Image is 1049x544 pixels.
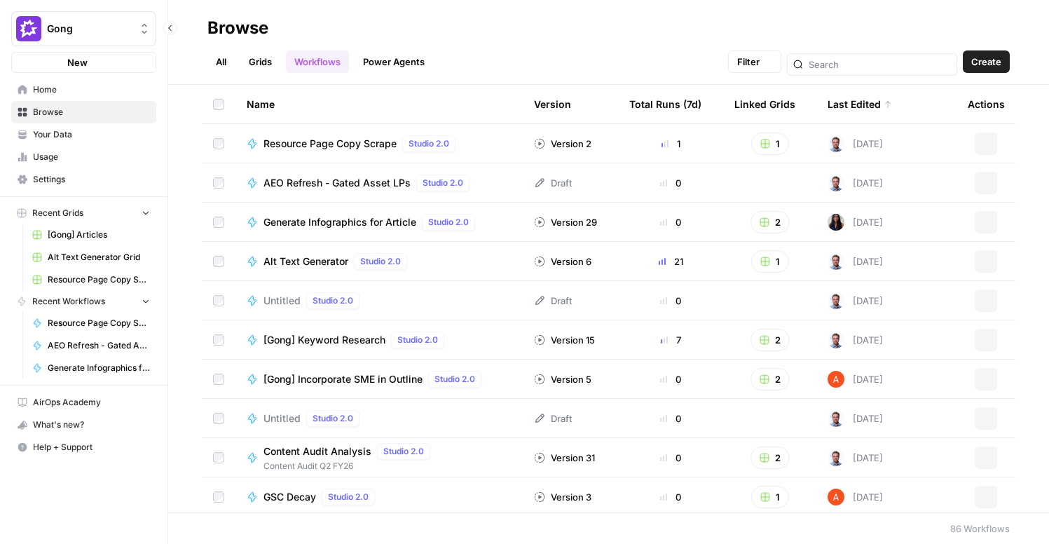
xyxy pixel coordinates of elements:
a: Browse [11,101,156,123]
div: Linked Grids [734,85,795,123]
div: Version 3 [534,490,591,504]
div: Total Runs (7d) [629,85,701,123]
div: 0 [629,176,712,190]
span: Studio 2.0 [360,255,401,268]
span: GSC Decay [263,490,316,504]
button: 2 [750,329,790,351]
button: 2 [750,211,790,233]
div: 0 [629,215,712,229]
button: 2 [750,447,790,469]
span: Content Audit Q2 FY26 [263,460,436,472]
span: Studio 2.0 [328,491,369,503]
a: [Gong] Articles [26,224,156,246]
div: [DATE] [828,410,883,427]
span: Recent Grids [32,207,83,219]
div: Version 31 [534,451,595,465]
span: [Gong] Incorporate SME in Outline [263,372,423,386]
div: What's new? [12,414,156,435]
span: AEO Refresh - Gated Asset LPs [48,339,150,352]
img: Gong Logo [16,16,41,41]
a: Content Audit AnalysisStudio 2.0Content Audit Q2 FY26 [247,443,512,472]
div: Version 6 [534,254,591,268]
span: Content Audit Analysis [263,444,371,458]
a: GSC DecayStudio 2.0 [247,489,512,505]
span: Resource Page Copy Scrape Grid [48,273,150,286]
span: Studio 2.0 [397,334,438,346]
a: Alt Text Generator Grid [26,246,156,268]
img: cje7zb9ux0f2nqyv5qqgv3u0jxek [828,371,844,388]
span: Generate Infographics for Article [48,362,150,374]
div: Name [247,85,512,123]
a: Resource Page Copy ScrapeStudio 2.0 [247,135,512,152]
a: AEO Refresh - Gated Asset LPsStudio 2.0 [247,175,512,191]
div: 0 [629,412,712,426]
div: [DATE] [828,332,883,348]
div: 0 [629,490,712,504]
a: Grids [240,50,280,73]
div: Actions [968,85,1005,123]
a: Resource Page Copy Scrape [26,312,156,334]
div: 0 [629,294,712,308]
a: [Gong] Incorporate SME in OutlineStudio 2.0 [247,371,512,388]
button: 2 [750,368,790,390]
a: All [207,50,235,73]
a: Workflows [286,50,349,73]
button: 1 [751,250,789,273]
img: bf076u973kud3p63l3g8gndu11n6 [828,449,844,466]
button: Create [963,50,1010,73]
span: Home [33,83,150,96]
span: Alt Text Generator [263,254,348,268]
span: AEO Refresh - Gated Asset LPs [263,176,411,190]
span: Studio 2.0 [313,412,353,425]
button: 1 [751,132,789,155]
span: AirOps Academy [33,396,150,409]
span: Untitled [263,294,301,308]
button: Recent Grids [11,203,156,224]
img: bf076u973kud3p63l3g8gndu11n6 [828,292,844,309]
div: [DATE] [828,292,883,309]
button: Workspace: Gong [11,11,156,46]
a: UntitledStudio 2.0 [247,410,512,427]
button: Filter [728,50,781,73]
div: Version 15 [534,333,595,347]
div: Last Edited [828,85,892,123]
a: Resource Page Copy Scrape Grid [26,268,156,291]
div: Version 5 [534,372,591,386]
div: 1 [629,137,712,151]
img: rox323kbkgutb4wcij4krxobkpon [828,214,844,231]
button: New [11,52,156,73]
img: bf076u973kud3p63l3g8gndu11n6 [828,135,844,152]
span: Studio 2.0 [409,137,449,150]
div: 86 Workflows [950,522,1010,536]
div: [DATE] [828,253,883,270]
img: bf076u973kud3p63l3g8gndu11n6 [828,332,844,348]
span: Studio 2.0 [423,177,463,189]
img: bf076u973kud3p63l3g8gndu11n6 [828,410,844,427]
a: Generate Infographics for Article [26,357,156,379]
input: Search [809,57,951,72]
div: Draft [534,294,572,308]
span: Browse [33,106,150,118]
span: Help + Support [33,441,150,454]
span: Gong [47,22,132,36]
a: AirOps Academy [11,391,156,414]
div: Version 29 [534,215,597,229]
a: Generate Infographics for ArticleStudio 2.0 [247,214,512,231]
span: Resource Page Copy Scrape [48,317,150,329]
div: 0 [629,372,712,386]
a: [Gong] Keyword ResearchStudio 2.0 [247,332,512,348]
div: [DATE] [828,214,883,231]
div: [DATE] [828,489,883,505]
div: 7 [629,333,712,347]
a: AEO Refresh - Gated Asset LPs [26,334,156,357]
span: Resource Page Copy Scrape [263,137,397,151]
span: Recent Workflows [32,295,105,308]
a: Alt Text GeneratorStudio 2.0 [247,253,512,270]
button: 1 [751,486,789,508]
span: Create [971,55,1001,69]
span: Studio 2.0 [383,445,424,458]
div: [DATE] [828,371,883,388]
div: Version 2 [534,137,591,151]
span: [Gong] Keyword Research [263,333,385,347]
span: Untitled [263,412,301,426]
